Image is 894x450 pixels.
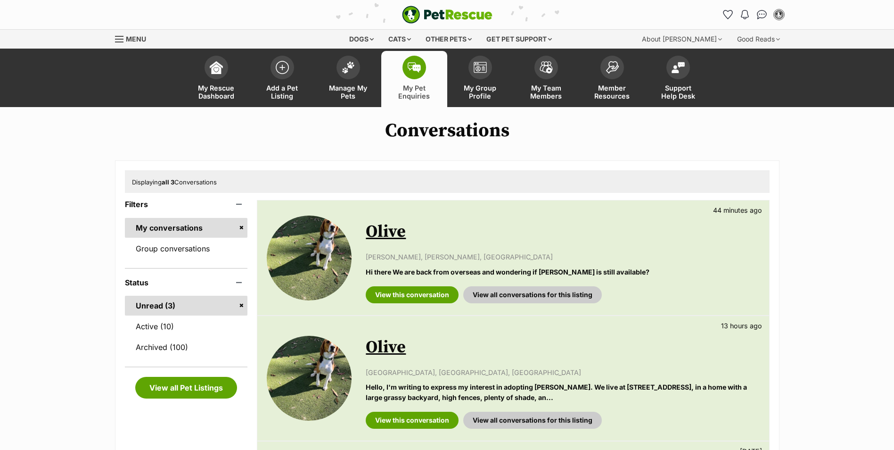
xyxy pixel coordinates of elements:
span: Menu [126,35,146,43]
button: Notifications [738,7,753,22]
img: Sarah Rollan profile pic [774,10,784,19]
img: notifications-46538b983faf8c2785f20acdc204bb7945ddae34d4c08c2a6579f10ce5e182be.svg [741,10,748,19]
div: Cats [382,30,418,49]
img: dashboard-icon-eb2f2d2d3e046f16d808141f083e7271f6b2e854fb5c12c21221c1fb7104beca.svg [210,61,223,74]
a: PetRescue [402,6,492,24]
img: group-profile-icon-3fa3cf56718a62981997c0bc7e787c4b2cf8bcc04b72c1350f741eb67cf2f40e.svg [474,62,487,73]
a: Menu [115,30,153,47]
a: View this conversation [366,412,459,429]
p: Hello, I'm writing to express my interest in adopting [PERSON_NAME]. We live at [STREET_ADDRESS],... [366,382,759,402]
img: Olive [267,216,352,300]
a: View all Pet Listings [135,377,237,399]
p: 44 minutes ago [713,205,762,215]
div: Other pets [419,30,478,49]
img: pet-enquiries-icon-7e3ad2cf08bfb03b45e93fb7055b45f3efa6380592205ae92323e6603595dc1f.svg [408,62,421,73]
img: Olive [267,336,352,421]
a: Active (10) [125,317,248,336]
a: Olive [366,337,406,358]
a: Archived (100) [125,337,248,357]
a: View this conversation [366,286,459,303]
a: Manage My Pets [315,51,381,107]
a: View all conversations for this listing [463,286,602,303]
p: [PERSON_NAME], [PERSON_NAME], [GEOGRAPHIC_DATA] [366,252,759,262]
p: Hi there We are back from overseas and wondering if [PERSON_NAME] is still available? [366,267,759,277]
span: Member Resources [591,84,633,100]
img: add-pet-listing-icon-0afa8454b4691262ce3f59096e99ab1cd57d4a30225e0717b998d2c9b9846f56.svg [276,61,289,74]
img: logo-e224e6f780fb5917bec1dbf3a21bbac754714ae5b6737aabdf751b685950b380.svg [402,6,492,24]
img: manage-my-pets-icon-02211641906a0b7f246fdf0571729dbe1e7629f14944591b6c1af311fb30b64b.svg [342,61,355,74]
ul: Account quick links [721,7,787,22]
p: 13 hours ago [721,321,762,331]
a: Olive [366,221,406,242]
a: Member Resources [579,51,645,107]
div: Dogs [343,30,380,49]
span: Displaying Conversations [132,178,217,186]
img: team-members-icon-5396bd8760b3fe7c0b43da4ab00e1e3bb1a5d9ba89233759b79545d2d3fc5d0d.svg [540,61,553,74]
div: About [PERSON_NAME] [635,30,729,49]
p: [GEOGRAPHIC_DATA], [GEOGRAPHIC_DATA], [GEOGRAPHIC_DATA] [366,367,759,377]
span: Add a Pet Listing [261,84,303,100]
a: Favourites [721,7,736,22]
a: My Pet Enquiries [381,51,447,107]
img: help-desk-icon-fdf02630f3aa405de69fd3d07c3f3aa587a6932b1a1747fa1d2bba05be0121f9.svg [672,62,685,73]
a: Unread (3) [125,296,248,316]
img: member-resources-icon-8e73f808a243e03378d46382f2149f9095a855e16c252ad45f914b54edf8863c.svg [606,61,619,74]
div: Good Reads [730,30,787,49]
a: My Team Members [513,51,579,107]
a: Support Help Desk [645,51,711,107]
img: chat-41dd97257d64d25036548639549fe6c8038ab92f7586957e7f3b1b290dea8141.svg [757,10,767,19]
strong: all 3 [162,178,174,186]
div: Get pet support [480,30,558,49]
header: Status [125,278,248,287]
a: Add a Pet Listing [249,51,315,107]
span: My Pet Enquiries [393,84,435,100]
a: My Group Profile [447,51,513,107]
span: My Group Profile [459,84,501,100]
a: View all conversations for this listing [463,412,602,429]
header: Filters [125,200,248,208]
a: My Rescue Dashboard [183,51,249,107]
a: My conversations [125,218,248,238]
span: My Team Members [525,84,567,100]
button: My account [771,7,787,22]
span: My Rescue Dashboard [195,84,238,100]
a: Conversations [755,7,770,22]
span: Support Help Desk [657,84,699,100]
a: Group conversations [125,239,248,258]
span: Manage My Pets [327,84,369,100]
